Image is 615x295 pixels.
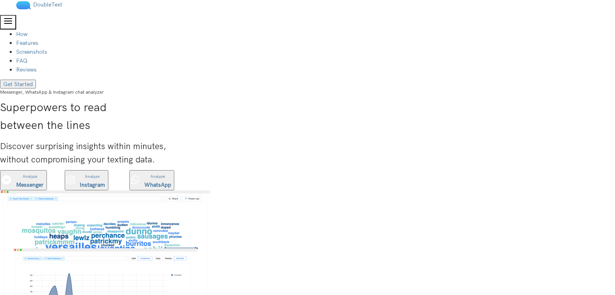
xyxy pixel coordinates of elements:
span: Analyze [85,174,99,179]
a: Analyze WhatsApp [129,179,174,186]
a: Screenshots [16,48,47,55]
button: Analyze WhatsApp [129,170,174,190]
button: Analyze Instagram [65,170,108,190]
b: Messenger [16,181,44,188]
a: Reviews [16,66,37,73]
img: mS3x8y1f88AAAAABJRU5ErkJggg== [16,1,32,9]
a: FAQ [16,57,27,64]
span: Analyze [150,174,165,179]
a: DoubleText [16,1,62,8]
span: Analyze [23,174,37,179]
a: Features [16,39,38,46]
b: WhatsApp [144,181,171,188]
a: How [16,30,27,38]
a: Analyze Instagram [65,179,108,186]
b: Instagram [80,181,105,188]
span: DoubleText [33,1,62,8]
